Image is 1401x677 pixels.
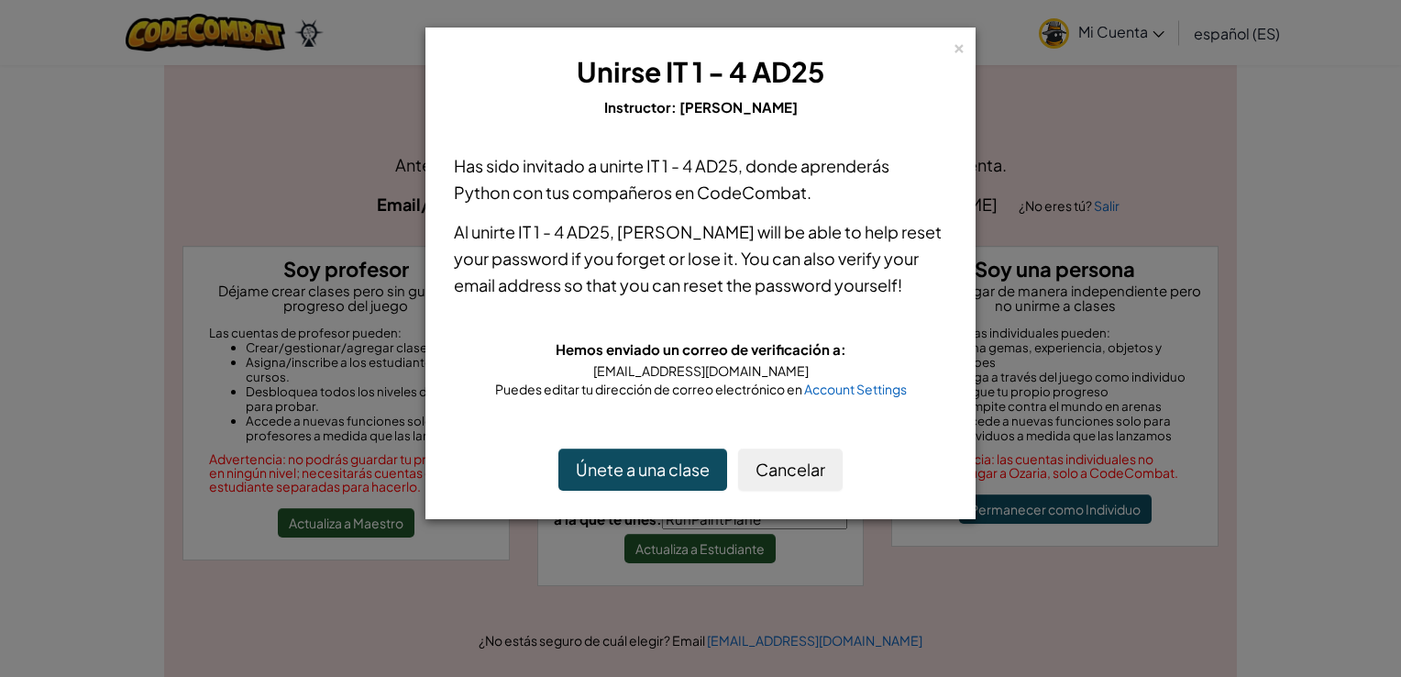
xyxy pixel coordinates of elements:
[617,221,755,242] span: [PERSON_NAME]
[738,449,843,491] button: Cancelar
[454,221,518,242] span: Al unirte
[577,54,661,89] span: Unirse
[646,155,738,176] span: IT 1 - 4 AD25
[454,221,942,295] span: will be able to help reset your password if you forget or lose it. You can also verify your email...
[953,36,965,55] div: ×
[666,54,824,89] span: IT 1 - 4 AD25
[510,182,811,203] span: con tus compañeros en CodeCombat.
[556,340,846,358] span: Hemos enviado un correo de verificación a:
[518,221,610,242] span: IT 1 - 4 AD25
[604,98,679,116] span: Instructor:
[679,98,798,116] span: [PERSON_NAME]
[610,221,617,242] span: ,
[804,381,907,397] a: Account Settings
[495,381,804,397] span: Puedes editar tu dirección de correo electrónico en
[454,182,510,203] span: Python
[454,155,646,176] span: Has sido invitado a unirte
[558,449,727,491] button: Únete a una clase
[738,155,889,176] span: , donde aprenderás
[454,361,947,380] div: [EMAIL_ADDRESS][DOMAIN_NAME]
